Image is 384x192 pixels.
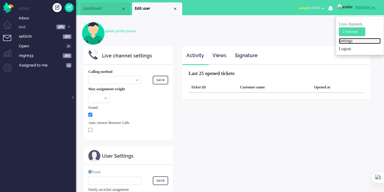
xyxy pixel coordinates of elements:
[153,76,168,84] button: save
[83,6,121,11] span: dashboard
[153,176,168,185] button: save
[18,33,76,39] a: settinh 463
[66,63,71,68] span: 4
[3,63,17,77] li: Admin menu
[88,105,168,110] div: Sound
[18,6,76,11] li: Views
[299,6,307,10] span: away
[88,150,100,162] img: ic_m_profile.svg
[295,4,328,12] button: awayfor 00:01
[56,25,65,29] span: 463
[88,87,125,91] b: Max assignment weight
[311,82,364,93] div: Opened at
[82,22,105,45] img: user.svg
[299,6,321,10] span: for 00:01
[339,27,365,36] button: 2 Selected
[339,22,365,34] span: Live channels
[238,82,312,93] div: Customer name
[19,34,61,39] span: settinh
[19,53,61,59] span: regre33
[189,71,235,76] b: Last 25 opened tickets
[339,46,381,52] a: Logout
[18,43,76,49] a: Open 0
[102,53,168,60] div: Live channel settings
[342,29,358,34] span: 2 Selected
[231,48,262,63] a: Signature
[18,15,76,21] a: Inbox
[339,38,381,44] a: Settings
[18,52,76,59] a: regre33 463
[19,15,76,21] span: Inbox
[88,120,168,125] div: Auto Answer Browser Calls
[18,24,55,30] span: test
[18,62,76,68] a: Assigned to me 4
[135,6,173,11] span: Edit user
[3,35,17,49] li: Tickets menu
[189,82,238,93] div: Ticket ID
[3,2,14,13] img: flow_omnibird.svg
[121,6,126,11] div: Close tab
[19,43,64,49] span: Open
[88,50,98,60] img: ic_m_phone_settings.svg
[88,70,112,74] b: Calling method
[3,49,17,63] li: Supervisor menu
[53,3,62,12] div: Create ticket
[19,63,64,68] span: Assigned to me
[3,4,14,9] a: Omnidesk
[337,4,353,10] img: avatar
[355,5,378,11] div: [PERSON_NAME]
[105,29,136,33] a: update profile picture
[209,48,230,63] a: Views
[3,21,17,34] li: Dashboard menu
[295,2,328,15] li: awayfor 00:01
[132,2,182,15] li: user28
[336,4,378,10] a: [PERSON_NAME]
[173,6,178,11] div: Close tab
[182,48,208,63] a: Activity
[88,170,168,175] div: Email
[102,153,168,160] div: User Settings
[66,44,71,49] span: 0
[65,3,74,12] a: Quick Ticket
[80,2,131,15] li: Dashboard
[63,53,71,58] span: 463
[63,34,71,39] span: 463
